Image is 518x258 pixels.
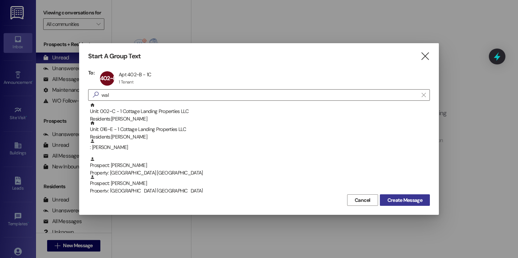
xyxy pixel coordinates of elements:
[88,175,430,193] div: Prospect: [PERSON_NAME]Property: [GEOGRAPHIC_DATA] [GEOGRAPHIC_DATA]
[418,90,430,100] button: Clear text
[100,74,116,82] span: 402~B
[90,121,430,141] div: Unit: 016~E - 1 Cottage Landing Properties LLC
[88,52,141,60] h3: Start A Group Text
[88,103,430,121] div: Unit: 002~C - 1 Cottage Landing Properties LLCResidents:[PERSON_NAME]
[88,69,95,76] h3: To:
[119,79,133,85] div: 1 Tenant
[90,115,430,123] div: Residents: [PERSON_NAME]
[420,53,430,60] i: 
[90,91,101,99] i: 
[119,71,151,78] div: Apt 402~B - 1C
[387,196,422,204] span: Create Message
[88,157,430,175] div: Prospect: [PERSON_NAME]Property: [GEOGRAPHIC_DATA] [GEOGRAPHIC_DATA]
[347,194,378,206] button: Cancel
[101,90,418,100] input: Search for any contact or apartment
[90,175,430,195] div: Prospect: [PERSON_NAME]
[90,169,430,177] div: Property: [GEOGRAPHIC_DATA] [GEOGRAPHIC_DATA]
[355,196,371,204] span: Cancel
[90,139,430,151] div: : [PERSON_NAME]
[88,121,430,139] div: Unit: 016~E - 1 Cottage Landing Properties LLCResidents:[PERSON_NAME]
[90,157,430,177] div: Prospect: [PERSON_NAME]
[88,139,430,157] div: : [PERSON_NAME]
[422,92,426,98] i: 
[90,103,430,123] div: Unit: 002~C - 1 Cottage Landing Properties LLC
[90,187,430,195] div: Property: [GEOGRAPHIC_DATA] [GEOGRAPHIC_DATA]
[380,194,430,206] button: Create Message
[90,133,430,141] div: Residents: [PERSON_NAME]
